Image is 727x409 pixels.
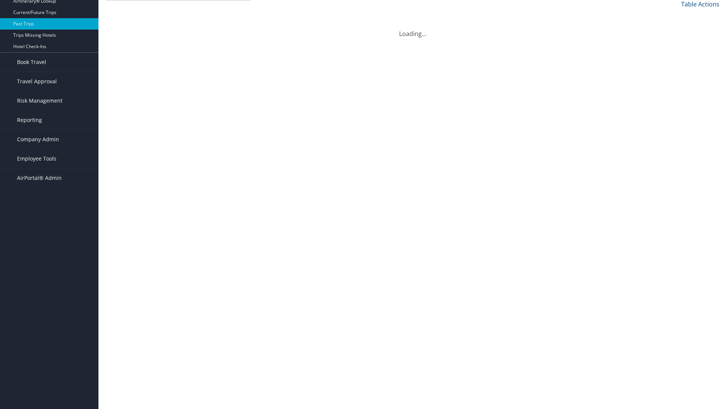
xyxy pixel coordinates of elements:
a: Page Length [619,35,719,48]
span: Travel Approval [17,72,57,91]
span: Employee Tools [17,149,56,168]
a: Download Report [619,9,719,22]
span: AirPortal® Admin [17,169,62,187]
span: Reporting [17,111,42,130]
a: Column Visibility [619,22,719,35]
span: Company Admin [17,130,59,149]
span: Risk Management [17,91,62,110]
span: Book Travel [17,53,46,72]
